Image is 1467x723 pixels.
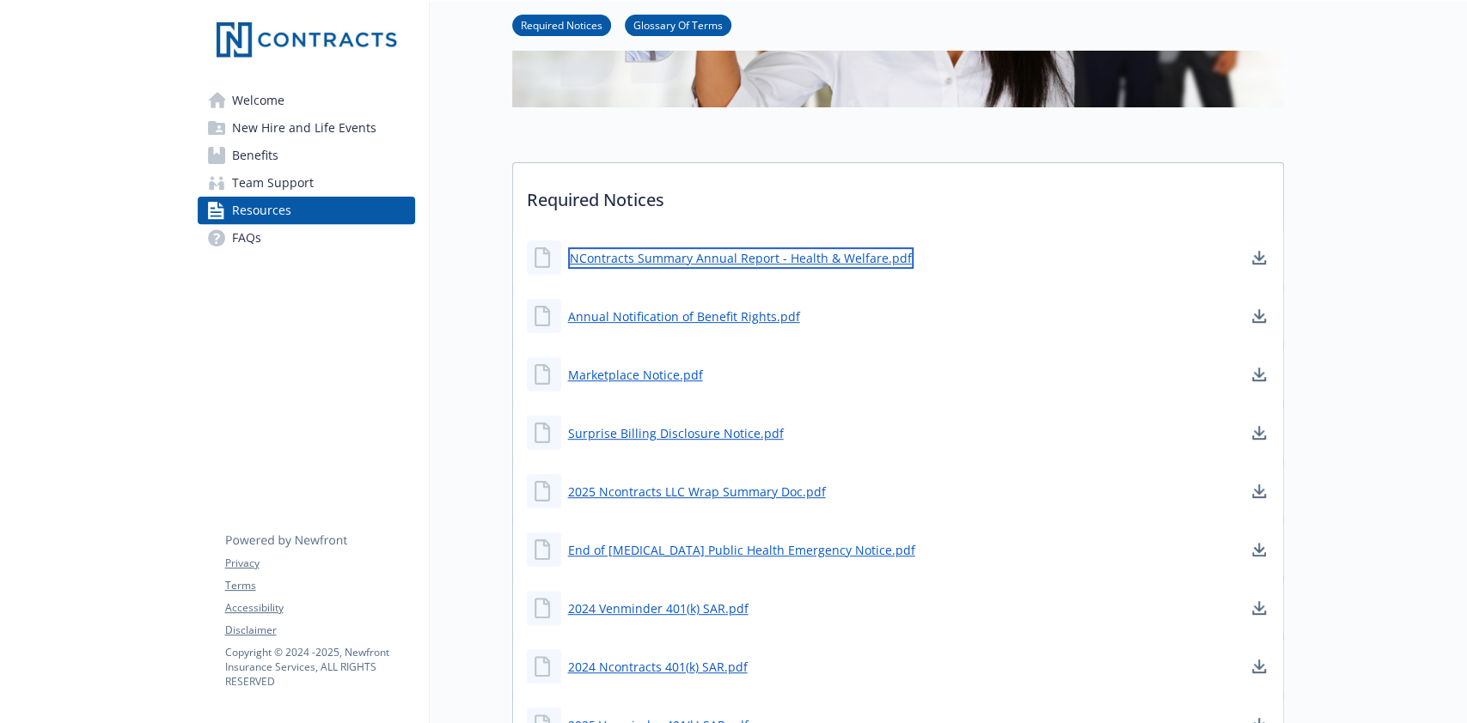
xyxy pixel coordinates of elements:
[568,247,914,269] a: NContracts Summary Annual Report - Health & Welfare.pdf
[1249,539,1269,560] a: download document
[198,114,415,142] a: New Hire and Life Events
[1249,306,1269,326] a: download document
[232,114,376,142] span: New Hire and Life Events
[232,169,314,197] span: Team Support
[568,366,703,384] a: Marketplace Notice.pdf
[225,600,414,616] a: Accessibility
[568,599,749,617] a: 2024 Venminder 401(k) SAR.pdf
[198,142,415,169] a: Benefits
[1249,598,1269,618] a: download document
[232,224,261,252] span: FAQs
[568,307,800,325] a: Annual Notification of Benefit Rights.pdf
[198,169,415,197] a: Team Support
[225,645,414,689] p: Copyright © 2024 - 2025 , Newfront Insurance Services, ALL RIGHTS RESERVED
[198,224,415,252] a: FAQs
[625,16,731,33] a: Glossary Of Terms
[568,424,784,442] a: Surprise Billing Disclosure Notice.pdf
[1249,247,1269,268] a: download document
[1249,656,1269,677] a: download document
[568,541,915,559] a: End of [MEDICAL_DATA] Public Health Emergency Notice.pdf
[1249,481,1269,501] a: download document
[225,556,414,571] a: Privacy
[198,197,415,224] a: Resources
[232,142,278,169] span: Benefits
[198,87,415,114] a: Welcome
[1249,364,1269,385] a: download document
[512,16,611,33] a: Required Notices
[513,163,1283,227] p: Required Notices
[1249,422,1269,443] a: download document
[232,197,291,224] span: Resources
[568,483,826,501] a: 2025 Ncontracts LLC Wrap Summary Doc.pdf
[225,578,414,593] a: Terms
[225,623,414,638] a: Disclaimer
[568,658,748,676] a: 2024 Ncontracts 401(k) SAR.pdf
[232,87,284,114] span: Welcome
